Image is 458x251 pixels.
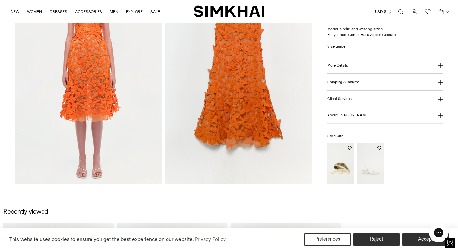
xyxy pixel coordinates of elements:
h2: Recently viewed [3,208,48,215]
a: MEN [110,5,118,19]
button: Shipping & Returns [327,74,443,90]
button: Add to Wishlist [348,146,352,150]
img: Cedonia Kitten Heel Sandal [357,143,384,184]
h3: About [PERSON_NAME] [327,113,368,117]
a: Open cart modal [435,5,448,18]
a: SALE [150,5,160,19]
button: Add to Wishlist [377,146,381,150]
h6: Style with [327,134,443,138]
a: EXPLORE [126,5,143,19]
button: USD $ [375,5,392,19]
img: Bridget Metal Oyster Clutch [327,143,354,184]
button: More Details [327,57,443,74]
h3: More Details [327,63,348,67]
p: Model is 5'10" and wearing size 2 Fully Lined, Center Back Zipper Closure [327,26,443,38]
a: Size guide [327,43,345,49]
a: DRESSES [50,5,67,19]
a: Go to the account page [408,5,421,18]
iframe: Sign Up via Text for Offers [5,227,65,246]
a: Open search modal [394,5,407,18]
button: Accept [402,233,449,246]
a: NEW [11,5,19,19]
a: ACCESSORIES [75,5,102,19]
span: This website uses cookies to ensure you get the best experience on our website. [9,236,194,242]
button: About [PERSON_NAME] [327,107,443,124]
h3: Shipping & Returns [327,80,359,84]
button: Client Services [327,91,443,107]
a: Wishlist [421,5,434,18]
button: Reject [353,233,400,246]
a: WOMEN [27,5,42,19]
a: Privacy Policy (opens in a new tab) [194,235,227,244]
iframe: Gorgias live chat messenger [426,221,452,245]
a: SIMKHAI [194,5,264,18]
button: Preferences [304,233,351,246]
span: 0 [444,8,450,14]
h3: Client Services [327,97,352,101]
